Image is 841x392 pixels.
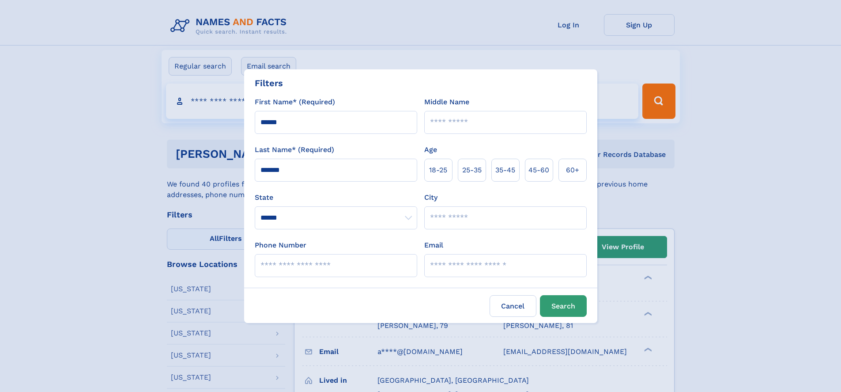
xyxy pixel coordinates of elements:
span: 60+ [566,165,579,175]
span: 45‑60 [528,165,549,175]
label: Phone Number [255,240,306,251]
span: 35‑45 [495,165,515,175]
label: Last Name* (Required) [255,145,334,155]
label: Middle Name [424,97,469,107]
label: Age [424,145,437,155]
span: 18‑25 [429,165,447,175]
label: City [424,192,437,203]
label: State [255,192,417,203]
button: Search [540,295,587,317]
label: First Name* (Required) [255,97,335,107]
span: 25‑35 [462,165,482,175]
div: Filters [255,76,283,90]
label: Cancel [490,295,536,317]
label: Email [424,240,443,251]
